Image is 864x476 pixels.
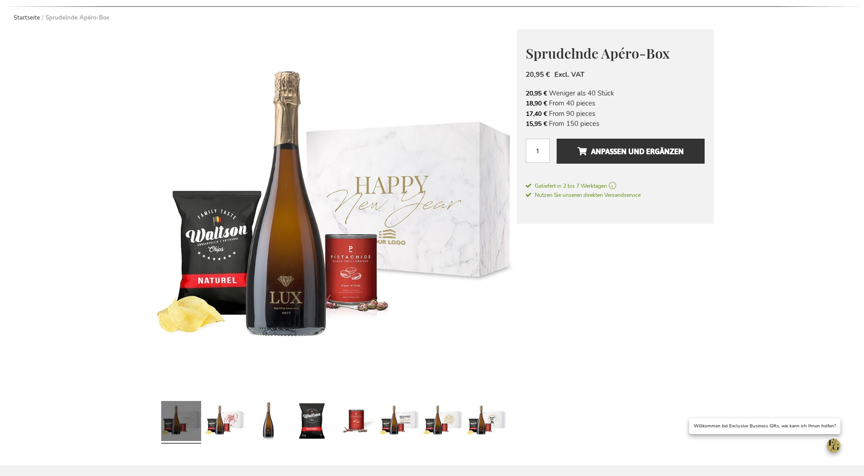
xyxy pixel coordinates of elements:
[526,182,705,190] a: Geliefert in 2 bis 7 Werktagen
[423,397,463,447] a: Sparkling Apero Box
[526,120,547,128] span: 15,95 €
[554,70,584,79] span: Excl. VAT
[526,191,641,199] span: Nutzen Sie unseren direkten Versandservice
[526,109,705,119] li: From 90 pieces
[526,89,547,98] span: 20,95 €
[292,397,332,447] a: Waltson Naturel Chips
[526,190,641,199] a: Nutzen Sie unseren direkten Versandservice
[336,397,375,447] a: P-Stash Pistachios Black Chili Orange
[526,119,705,129] li: From 150 pieces
[151,29,517,395] img: Sparkling Apero Box
[526,110,547,118] span: 17,40 €
[205,397,245,447] a: Sparkling Apero Box
[526,98,705,108] li: From 40 pieces
[526,88,705,98] li: Weniger als 40 Stück
[526,70,550,79] span: 20,95 €
[248,397,288,447] a: Lux Sparkling Wine
[14,14,40,22] a: Startseite
[379,397,419,447] a: Sparkling Apero Box
[578,144,684,159] span: Anpassen und ergänzen
[466,397,506,447] a: Sparkling Apero Box
[557,139,704,164] button: Anpassen und ergänzen
[45,14,109,22] strong: Sprudelnde Apéro-Box
[161,397,201,447] a: Sparkling Apero Box
[526,44,670,62] span: Sprudelnde Apéro-Box
[526,99,547,108] span: 18,90 €
[526,139,550,163] input: Menge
